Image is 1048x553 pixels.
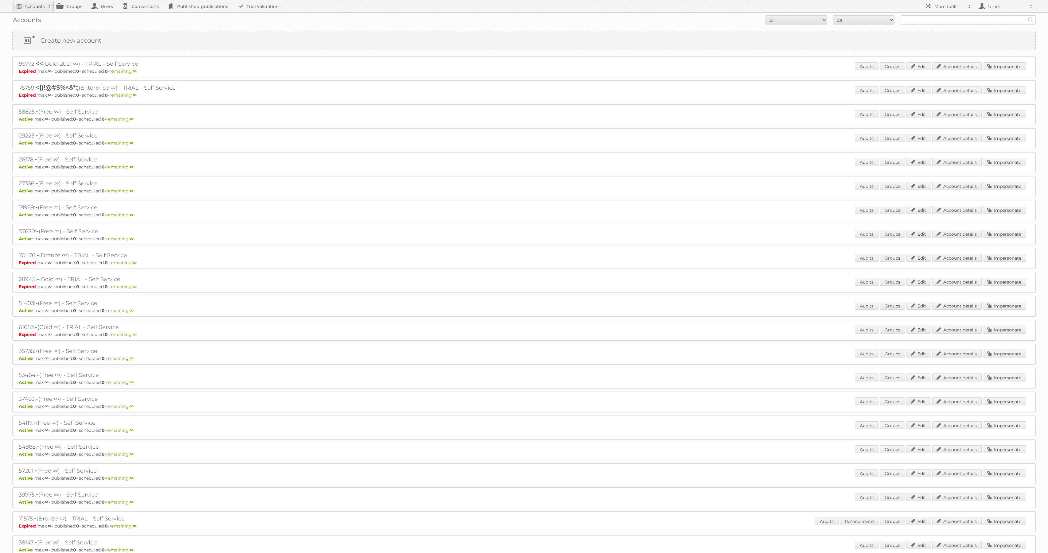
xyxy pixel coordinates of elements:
[106,451,134,457] span: remaining:
[36,227,39,235] span: -
[932,445,982,453] a: Account details
[906,493,931,501] a: Edit
[932,397,982,405] a: Account details
[35,467,37,474] span: -
[906,254,931,262] a: Edit
[102,547,105,553] strong: 0
[34,515,37,522] span: -
[48,284,52,289] strong: ∞
[130,116,134,122] strong: ∞
[906,110,931,118] a: Edit
[983,302,1026,310] a: Impersonate
[19,92,1029,98] p: max: - published: - scheduled: -
[109,523,137,529] span: remaining:
[19,116,1029,122] p: max: - published: - scheduled: -
[130,427,134,433] strong: ∞
[19,260,1029,265] p: max: - published: - scheduled: -
[19,156,234,164] h2: 26178: (Free ∞) - Self Service
[102,140,105,146] strong: 0
[19,203,234,211] h2: 18969: (Free ∞) - Self Service
[19,236,34,242] span: Active
[106,188,134,194] span: remaining:
[73,188,76,194] strong: 0
[102,164,105,170] strong: 0
[880,134,905,142] a: Groups
[932,86,982,94] a: Account details
[906,278,931,286] a: Edit
[840,517,879,525] a: Resend invite
[934,3,965,10] h2: More tools
[983,158,1026,166] a: Impersonate
[102,308,105,313] strong: 0
[19,284,1029,289] p: max: - published: - scheduled: -
[25,3,45,10] h2: Accounts
[19,332,37,337] span: Expired
[73,308,76,313] strong: 0
[19,491,234,499] h2: 39975: (Free ∞) - Self Service
[19,212,1029,218] p: max: - published: - scheduled: -
[19,404,34,409] span: Active
[19,140,34,146] span: Active
[106,499,134,505] span: remaining:
[932,254,982,262] a: Account details
[932,134,982,142] a: Account details
[932,206,982,214] a: Account details
[906,541,931,549] a: Edit
[906,421,931,429] a: Edit
[19,395,234,403] h2: 37483: (Free ∞) - Self Service
[906,373,931,381] a: Edit
[36,491,38,498] span: -
[130,380,134,385] strong: ∞
[906,302,931,310] a: Edit
[880,254,905,262] a: Groups
[73,404,76,409] strong: 0
[855,302,879,310] a: Audits
[130,236,134,242] strong: ∞
[76,523,79,529] strong: 0
[45,547,49,553] strong: ∞
[36,132,38,139] span: -
[880,62,905,70] a: Groups
[19,132,234,140] h2: 29223: (Free ∞) - Self Service
[906,62,931,70] a: Edit
[73,499,76,505] strong: 0
[45,188,49,194] strong: ∞
[48,92,52,98] strong: ∞
[855,182,879,190] a: Audits
[906,517,931,525] a: Edit
[855,397,879,405] a: Audits
[855,110,879,118] a: Audits
[880,206,905,214] a: Groups
[48,523,52,529] strong: ∞
[855,278,879,286] a: Audits
[35,323,37,331] span: -
[102,475,105,481] strong: 0
[19,451,1029,457] p: max: - published: - scheduled: -
[48,68,52,74] strong: ∞
[102,356,105,361] strong: 0
[932,541,982,549] a: Account details
[73,236,76,242] strong: 0
[105,523,108,529] strong: 0
[130,164,134,170] strong: ∞
[36,84,79,91] span: <{(!@#$%^&*:;
[109,284,137,289] span: remaining:
[106,164,134,170] span: remaining:
[102,212,105,218] strong: 0
[105,92,108,98] strong: 0
[983,350,1026,358] a: Impersonate
[932,278,982,286] a: Account details
[37,371,39,378] span: -
[987,3,1027,10] h2: Umer
[932,421,982,429] a: Account details
[35,299,38,307] span: -
[106,356,134,361] span: remaining:
[855,230,879,238] a: Audits
[48,332,52,337] strong: ∞
[130,499,134,505] strong: ∞
[37,275,39,283] span: -
[133,260,137,265] strong: ∞
[45,475,49,481] strong: ∞
[932,326,982,334] a: Account details
[932,182,982,190] a: Account details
